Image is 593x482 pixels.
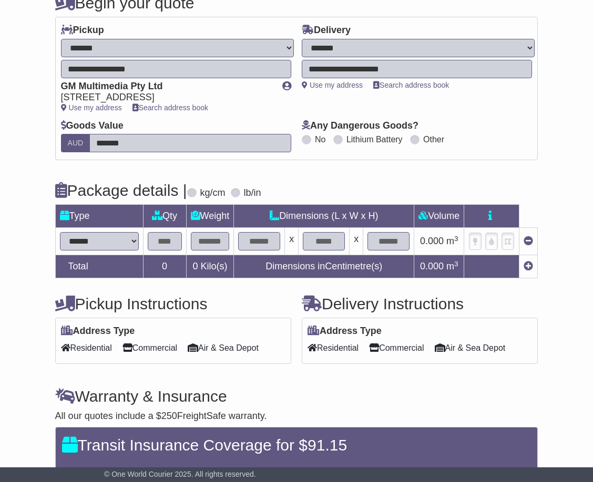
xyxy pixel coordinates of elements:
span: 0 [192,261,198,271]
a: Search address book [132,103,208,112]
label: No [315,134,325,144]
div: [STREET_ADDRESS] [61,92,272,103]
td: Dimensions in Centimetre(s) [234,255,414,278]
span: © One World Courier 2025. All rights reserved. [104,470,256,478]
label: Pickup [61,25,104,36]
a: Use my address [61,103,122,112]
span: m [446,236,458,246]
td: Qty [143,205,186,228]
td: x [285,228,299,255]
h4: Delivery Instructions [302,295,538,312]
td: Volume [414,205,464,228]
td: 0 [143,255,186,278]
a: Use my address [302,81,363,89]
span: 0.000 [420,236,444,246]
label: Goods Value [61,120,124,132]
h4: Warranty & Insurance [55,387,538,405]
label: AUD [61,134,90,152]
span: Commercial [369,340,424,356]
sup: 3 [454,260,458,268]
label: Any Dangerous Goods? [302,120,418,132]
a: Search address book [373,81,449,89]
td: Weight [186,205,234,228]
label: lb/in [244,187,261,199]
span: m [446,261,458,271]
td: Total [55,255,143,278]
td: Kilo(s) [186,255,234,278]
label: kg/cm [200,187,226,199]
h4: Pickup Instructions [55,295,291,312]
td: x [350,228,363,255]
div: GM Multimedia Pty Ltd [61,81,272,92]
h4: Package details | [55,182,187,199]
span: Residential [61,340,112,356]
label: Lithium Battery [346,134,403,144]
span: Air & Sea Depot [435,340,506,356]
span: Air & Sea Depot [188,340,259,356]
span: Commercial [122,340,177,356]
label: Other [423,134,444,144]
a: Add new item [524,261,533,271]
label: Address Type [61,326,135,337]
td: Type [55,205,143,228]
span: 0.000 [420,261,444,271]
span: Residential [308,340,359,356]
a: Remove this item [524,236,533,246]
span: 250 [161,411,177,421]
div: All our quotes include a $ FreightSafe warranty. [55,411,538,422]
label: Delivery [302,25,351,36]
sup: 3 [454,235,458,243]
label: Address Type [308,326,382,337]
h4: Transit Insurance Coverage for $ [62,436,531,454]
td: Dimensions (L x W x H) [234,205,414,228]
span: 91.15 [308,436,347,454]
